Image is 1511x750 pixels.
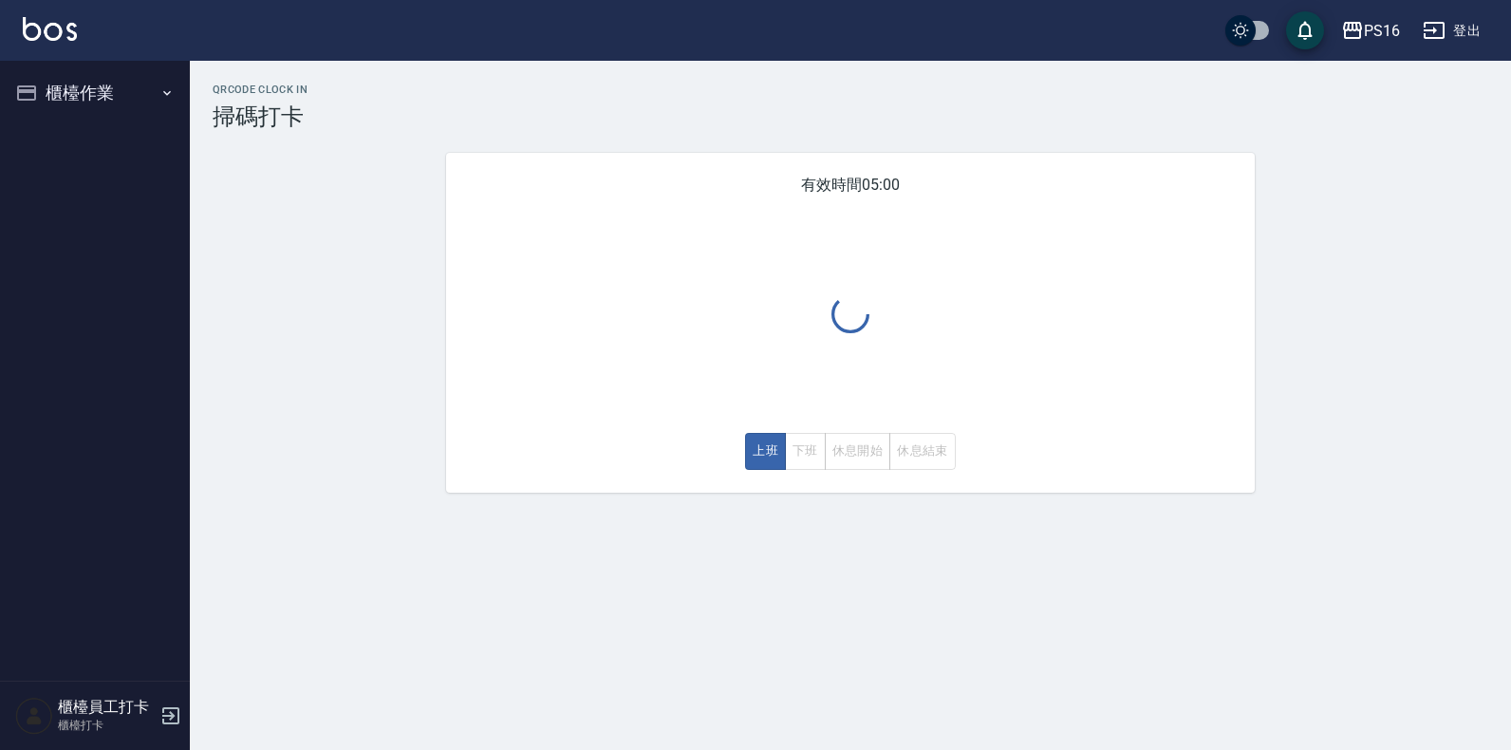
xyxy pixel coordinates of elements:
h5: 櫃檯員工打卡 [58,698,155,717]
button: PS16 [1334,11,1408,50]
button: 登出 [1415,13,1488,48]
div: 有效時間 05:00 [446,153,1255,493]
div: PS16 [1364,19,1400,43]
p: 櫃檯打卡 [58,717,155,734]
h2: QRcode Clock In [213,84,1488,96]
img: Person [15,697,53,735]
button: 櫃檯作業 [8,68,182,118]
img: Logo [23,17,77,41]
h3: 掃碼打卡 [213,103,1488,130]
button: save [1286,11,1324,49]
